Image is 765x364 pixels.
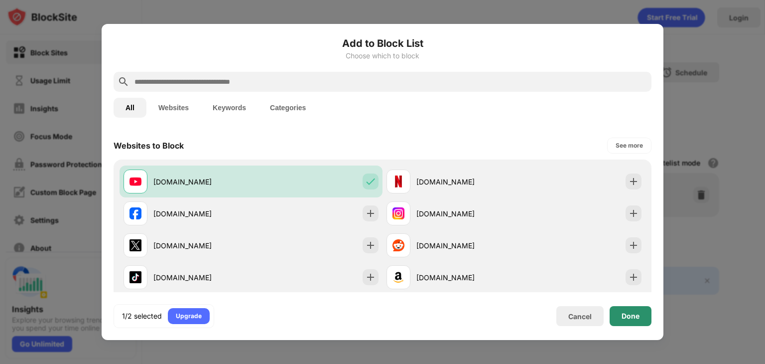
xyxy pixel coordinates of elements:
img: favicons [392,207,404,219]
div: Done [622,312,639,320]
img: favicons [129,207,141,219]
div: [DOMAIN_NAME] [416,208,514,219]
div: Choose which to block [114,52,651,60]
div: [DOMAIN_NAME] [153,240,251,251]
img: favicons [392,271,404,283]
img: favicons [392,239,404,251]
button: Categories [258,98,318,118]
button: Websites [146,98,201,118]
h6: Add to Block List [114,36,651,51]
div: [DOMAIN_NAME] [153,177,251,187]
div: [DOMAIN_NAME] [416,272,514,283]
img: favicons [129,176,141,187]
button: Keywords [201,98,258,118]
div: Upgrade [176,311,202,321]
div: Websites to Block [114,141,184,151]
img: search.svg [118,76,129,88]
div: See more [616,141,643,151]
div: [DOMAIN_NAME] [153,272,251,283]
img: favicons [129,271,141,283]
img: favicons [129,239,141,251]
button: All [114,98,146,118]
div: [DOMAIN_NAME] [153,208,251,219]
img: favicons [392,176,404,187]
div: [DOMAIN_NAME] [416,177,514,187]
div: 1/2 selected [122,311,162,321]
div: [DOMAIN_NAME] [416,240,514,251]
div: Cancel [568,312,592,321]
